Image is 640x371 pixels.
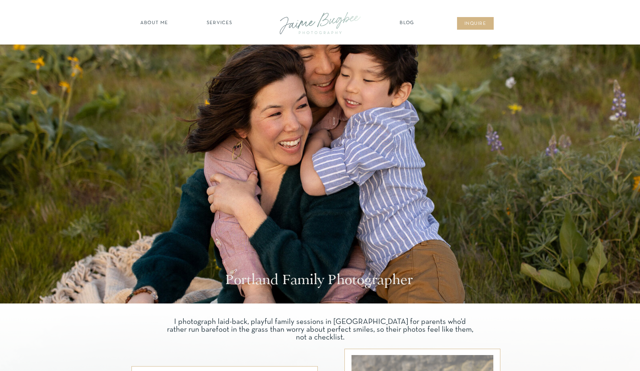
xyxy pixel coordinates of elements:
a: Blog [398,20,416,27]
p: I photograph laid-back, playful family sessions in [GEOGRAPHIC_DATA] for parents who’d rather run... [164,318,476,334]
h1: Portland Family Photographer [225,272,415,290]
a: about ME [138,20,170,27]
a: SERVICES [199,20,240,27]
a: inqUIre [460,20,490,28]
